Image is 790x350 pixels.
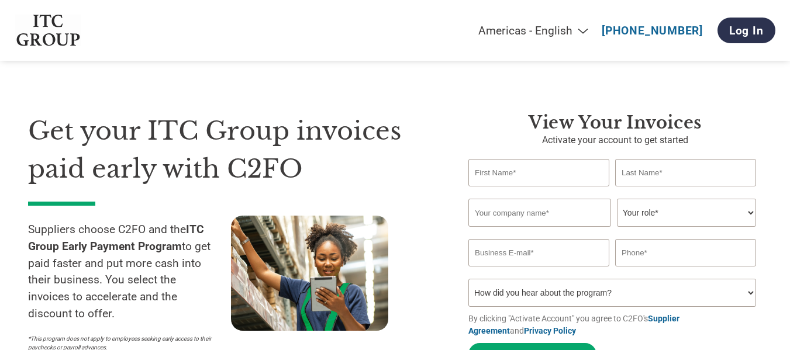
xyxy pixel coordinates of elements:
[717,18,775,43] a: Log In
[615,188,756,194] div: Invalid last name or last name is too long
[615,239,756,266] input: Phone*
[468,159,609,186] input: First Name*
[468,239,609,266] input: Invalid Email format
[468,112,762,133] h3: View Your Invoices
[15,15,82,47] img: ITC Group
[615,268,756,274] div: Inavlid Phone Number
[617,199,756,227] select: Title/Role
[468,133,762,147] p: Activate your account to get started
[28,223,204,253] strong: ITC Group Early Payment Program
[524,326,576,335] a: Privacy Policy
[602,24,703,37] a: [PHONE_NUMBER]
[231,216,388,331] img: supply chain worker
[28,221,231,323] p: Suppliers choose C2FO and the to get paid faster and put more cash into their business. You selec...
[468,313,762,337] p: By clicking "Activate Account" you agree to C2FO's and
[468,199,611,227] input: Your company name*
[468,268,609,274] div: Inavlid Email Address
[468,188,609,194] div: Invalid first name or first name is too long
[468,228,756,234] div: Invalid company name or company name is too long
[615,159,756,186] input: Last Name*
[28,112,433,188] h1: Get your ITC Group invoices paid early with C2FO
